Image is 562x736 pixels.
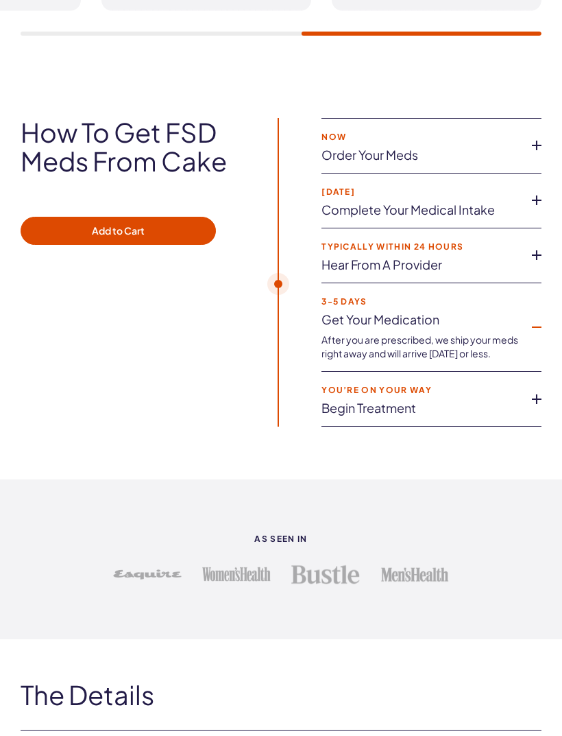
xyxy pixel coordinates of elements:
strong: [DATE] [321,187,520,196]
h2: The Details [21,680,541,709]
p: After you are prescribed, we ship your meds right away and will arrive [DATE] or less. [321,333,520,360]
a: Complete your medical intake [321,203,520,217]
a: Begin treatment [321,401,520,415]
strong: Typically within 24 hours [321,242,520,251]
strong: 3-5 Days [321,297,520,306]
h2: How to get FSD meds from Cake [21,118,239,176]
button: Add to Cart [21,217,216,246]
strong: Now [321,132,520,141]
strong: As seen in [14,534,548,543]
strong: You’re on your way [321,385,520,394]
a: Get your medication [321,313,520,327]
a: Hear from a provider [321,258,520,272]
a: Order your meds [321,148,520,162]
img: Bustle logo [291,565,360,584]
